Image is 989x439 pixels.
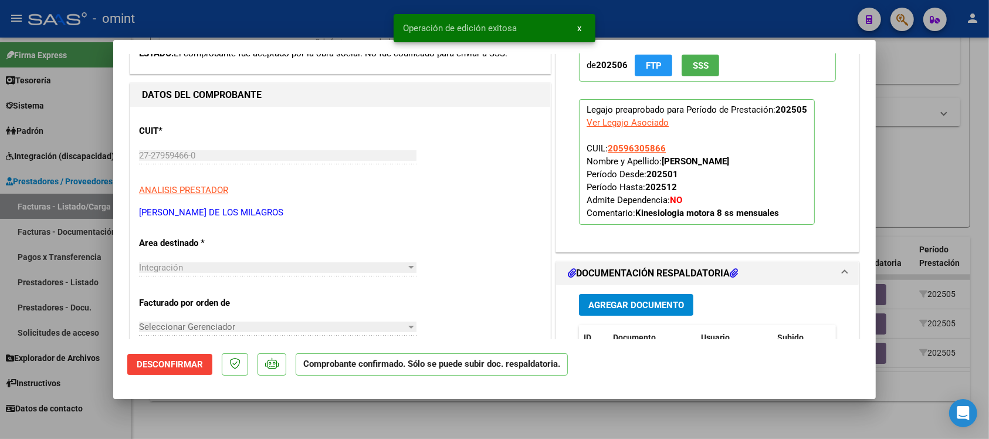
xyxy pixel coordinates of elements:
span: SSS [693,60,709,71]
span: Integración [139,262,183,273]
span: FTP [646,60,662,71]
button: SSS [682,55,719,76]
button: Desconfirmar [127,354,212,375]
span: Usuario [701,333,730,342]
span: Desconfirmar [137,359,203,370]
div: Open Intercom Messenger [949,399,977,427]
datatable-header-cell: Documento [608,325,696,350]
p: Facturado por orden de [139,296,260,310]
span: ID [584,333,591,342]
strong: Kinesiologia motora 8 ss mensuales [635,208,779,218]
span: Comentario: [587,208,779,218]
span: Agregar Documento [588,300,684,310]
p: El afiliado figura en el ultimo padrón que tenemos de la SSS de [579,38,836,82]
datatable-header-cell: ID [579,325,608,350]
div: Ver Legajo Asociado [587,116,669,129]
strong: 202501 [646,169,678,180]
strong: 202512 [645,182,677,193]
span: CUIL: Nombre y Apellido: Período Desde: Período Hasta: Admite Dependencia: [587,143,779,218]
strong: [PERSON_NAME] [662,156,729,167]
span: Operación de edición exitosa [403,22,517,34]
span: Subido [777,333,804,342]
p: [PERSON_NAME] DE LOS MILAGROS [139,206,541,219]
span: x [577,23,581,33]
p: Comprobante confirmado. Sólo se puede subir doc. respaldatoria. [296,353,568,376]
strong: NO [670,195,682,205]
datatable-header-cell: Usuario [696,325,773,350]
strong: DATOS DEL COMPROBANTE [142,89,262,100]
strong: 202505 [775,104,807,115]
span: 20596305866 [608,143,666,154]
button: Agregar Documento [579,294,693,316]
h1: DOCUMENTACIÓN RESPALDATORIA [568,266,738,281]
strong: 202506 [596,60,628,70]
mat-expansion-panel-header: DOCUMENTACIÓN RESPALDATORIA [556,262,859,285]
button: x [568,18,591,39]
span: Seleccionar Gerenciador [139,322,406,332]
span: ANALISIS PRESTADOR [139,185,228,195]
p: Area destinado * [139,237,260,250]
span: El comprobante fue aceptado por la obra social. No fue codificado para enviar a SSS. [174,48,507,59]
span: ESTADO: [139,48,174,59]
div: PREAPROBACIÓN PARA INTEGRACION [556,20,859,252]
span: Documento [613,333,656,342]
button: FTP [635,55,672,76]
p: CUIT [139,124,260,138]
p: Legajo preaprobado para Período de Prestación: [579,99,815,225]
datatable-header-cell: Subido [773,325,831,350]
